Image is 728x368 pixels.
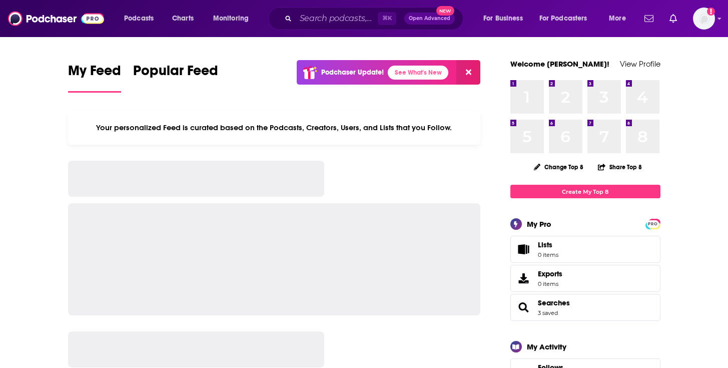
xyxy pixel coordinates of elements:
[514,300,534,314] a: Searches
[538,269,562,278] span: Exports
[527,342,566,351] div: My Activity
[436,6,454,16] span: New
[693,8,715,30] img: User Profile
[510,185,660,198] a: Create My Top 8
[620,59,660,69] a: View Profile
[510,294,660,321] span: Searches
[68,111,481,145] div: Your personalized Feed is curated based on the Podcasts, Creators, Users, and Lists that you Follow.
[597,157,642,177] button: Share Top 8
[510,59,609,69] a: Welcome [PERSON_NAME]!
[388,66,448,80] a: See What's New
[278,7,473,30] div: Search podcasts, credits, & more...
[640,10,657,27] a: Show notifications dropdown
[510,265,660,292] a: Exports
[321,68,384,77] p: Podchaser Update!
[8,9,104,28] img: Podchaser - Follow, Share and Rate Podcasts
[68,62,121,93] a: My Feed
[404,13,455,25] button: Open AdvancedNew
[538,240,552,249] span: Lists
[409,16,450,21] span: Open Advanced
[609,12,626,26] span: More
[602,11,638,27] button: open menu
[117,11,167,27] button: open menu
[538,298,570,307] a: Searches
[538,280,562,287] span: 0 items
[538,309,558,316] a: 3 saved
[378,12,396,25] span: ⌘ K
[647,220,659,227] a: PRO
[514,242,534,256] span: Lists
[693,8,715,30] span: Logged in as sophiak
[647,220,659,228] span: PRO
[296,11,378,27] input: Search podcasts, credits, & more...
[665,10,681,27] a: Show notifications dropdown
[514,271,534,285] span: Exports
[172,12,194,26] span: Charts
[483,12,523,26] span: For Business
[476,11,535,27] button: open menu
[166,11,200,27] a: Charts
[213,12,249,26] span: Monitoring
[206,11,262,27] button: open menu
[538,240,558,249] span: Lists
[693,8,715,30] button: Show profile menu
[124,12,154,26] span: Podcasts
[528,161,590,173] button: Change Top 8
[527,219,551,229] div: My Pro
[707,8,715,16] svg: Add a profile image
[539,12,587,26] span: For Podcasters
[538,251,558,258] span: 0 items
[68,62,121,85] span: My Feed
[533,11,602,27] button: open menu
[133,62,218,85] span: Popular Feed
[510,236,660,263] a: Lists
[133,62,218,93] a: Popular Feed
